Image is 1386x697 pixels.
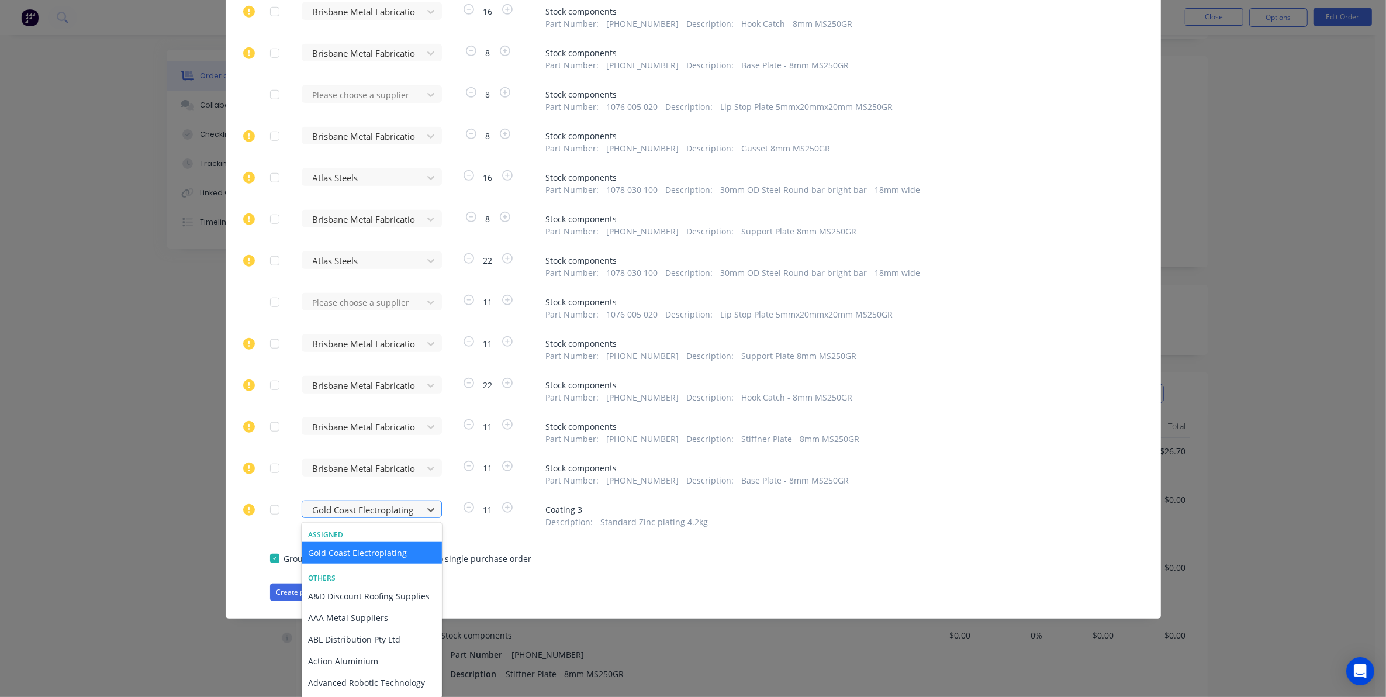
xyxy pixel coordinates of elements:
span: Stiffner Plate - 8mm MS250GR [741,433,859,445]
span: Description : [686,350,734,362]
span: Part Number : [546,391,599,403]
span: Description : [686,142,734,154]
span: Stock components [546,88,1117,101]
span: 1076 005 020 [606,308,658,320]
span: 22 [476,379,500,391]
div: Assigned [302,530,442,540]
span: [PHONE_NUMBER] [606,391,679,403]
span: 1078 030 100 [606,184,658,196]
span: 8 [479,213,497,225]
span: 8 [479,88,497,101]
span: [PHONE_NUMBER] [606,142,679,154]
span: Part Number : [546,225,599,237]
span: 8 [479,130,497,142]
span: Gusset 8mm MS250GR [741,142,830,154]
span: Description : [686,391,734,403]
span: 16 [476,171,500,184]
span: Stock components [546,47,1117,59]
span: Stock components [546,171,1117,184]
div: Action Aluminium [302,650,442,672]
span: Base Plate - 8mm MS250GR [741,474,849,486]
div: Open Intercom Messenger [1346,657,1374,685]
span: Part Number : [546,308,599,320]
span: Part Number : [546,184,599,196]
div: Others [302,573,442,584]
span: Part Number : [546,474,599,486]
span: Support Plate 8mm MS250GR [741,350,856,362]
span: [PHONE_NUMBER] [606,225,679,237]
span: Description : [686,474,734,486]
span: Part Number : [546,101,599,113]
span: Description : [665,267,713,279]
span: [PHONE_NUMBER] [606,18,679,30]
span: Description : [686,18,734,30]
span: 22 [476,254,500,267]
span: Part Number : [546,267,599,279]
div: Advanced Robotic Technology [302,672,442,693]
span: [PHONE_NUMBER] [606,474,679,486]
span: 11 [476,337,500,350]
span: Hook Catch - 8mm MS250GR [741,391,852,403]
span: Part Number : [546,18,599,30]
span: Part Number : [546,59,599,71]
span: [PHONE_NUMBER] [606,433,679,445]
span: Lip Stop Plate 5mmx20mmx20mm MS250GR [720,101,893,113]
span: 30mm OD Steel Round bar bright bar - 18mm wide [720,267,920,279]
span: Stock components [546,337,1117,350]
span: Base Plate - 8mm MS250GR [741,59,849,71]
span: [PHONE_NUMBER] [606,350,679,362]
span: 16 [476,5,500,18]
span: Stock components [546,5,1117,18]
span: 30mm OD Steel Round bar bright bar - 18mm wide [720,184,920,196]
span: Stock components [546,420,1117,433]
span: 8 [479,47,497,59]
span: Stock components [546,462,1117,474]
span: 11 [476,420,500,433]
span: Description : [686,225,734,237]
span: Stock components [546,130,1117,142]
span: Standard Zinc plating 4.2kg [600,516,708,528]
span: Description : [686,59,734,71]
div: A&D Discount Roofing Supplies [302,585,442,607]
button: Create purchase(s) [270,584,345,601]
span: 1078 030 100 [606,267,658,279]
span: Part Number : [546,433,599,445]
span: 11 [476,296,500,308]
span: Stock components [546,379,1117,391]
div: ABL Distribution Pty Ltd [302,629,442,650]
span: Part Number : [546,142,599,154]
span: Description : [686,433,734,445]
span: Coating 3 [546,503,1117,516]
span: 1076 005 020 [606,101,658,113]
span: Stock components [546,254,1117,267]
span: Hook Catch - 8mm MS250GR [741,18,852,30]
span: Stock components [546,296,1117,308]
span: [PHONE_NUMBER] [606,59,679,71]
span: Description : [665,101,713,113]
span: Description : [665,308,713,320]
span: 11 [476,503,500,516]
span: Description : [546,516,593,528]
span: Description : [665,184,713,196]
span: Stock components [546,213,1117,225]
div: AAA Metal Suppliers [302,607,442,629]
span: Support Plate 8mm MS250GR [741,225,856,237]
span: Part Number : [546,350,599,362]
div: Gold Coast Electroplating [302,542,442,564]
span: 11 [476,462,500,474]
span: Lip Stop Plate 5mmx20mmx20mm MS250GR [720,308,893,320]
